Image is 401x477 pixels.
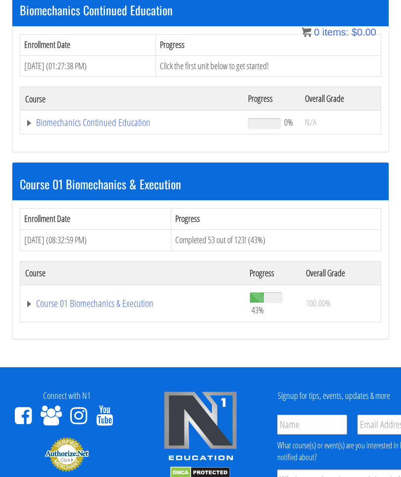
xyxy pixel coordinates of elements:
th: Course [20,261,245,285]
input: Name [277,415,348,434]
span: items: [322,27,349,38]
span: 43% [251,304,264,315]
th: Progress [156,34,381,55]
span: $ [351,27,357,38]
span: 0 [314,27,319,38]
a: Course 01 Biomechanics & Execution [25,299,240,308]
a: Biomechanics Continued Education [25,118,238,128]
th: Progress [171,209,381,230]
img: Authorize.Net Merchant - Click to Verify [45,436,89,472]
th: Enrollment Date [20,34,156,55]
th: Progress [245,261,301,285]
th: Progress [243,87,300,111]
img: n1-edu-logo [163,391,238,464]
td: Click the first unit below to get started! [156,55,381,77]
h3: Biomechanics Continued Education [20,3,381,16]
th: Course [20,87,243,111]
th: Enrollment Date [20,209,171,230]
th: Overall Grade [300,87,381,111]
td: N/A [300,111,381,134]
a: 0 items: $0.00 [301,27,376,38]
h4: Signup for tips, events, updates & more [275,391,394,401]
td: 100.00% [301,285,381,322]
img: icon11.png [301,27,311,37]
span: 0% [284,117,293,128]
td: [DATE] (01:27:38 PM) [20,55,156,77]
th: Overall Grade [301,261,381,285]
td: [DATE] (08:32:59 PM) [20,229,171,251]
td: Completed 53 out of 123! (43%) [171,229,381,251]
h4: Connect with N1 [7,391,126,401]
h3: Course 01 Biomechanics & Execution [20,177,381,190]
bdi: 0.00 [351,27,376,38]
